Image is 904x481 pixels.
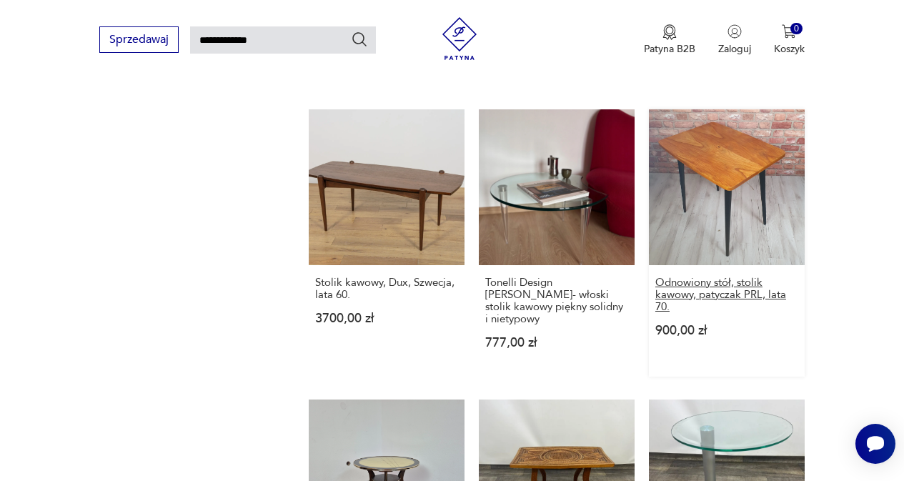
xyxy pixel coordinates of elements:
button: Patyna B2B [644,24,695,56]
p: 3700,00 zł [315,312,458,324]
button: Sprzedawaj [99,26,179,53]
h3: Stolik kawowy, Dux, Szwecja, lata 60. [315,277,458,301]
a: Tonelli Design Lobacevskij- włoski stolik kawowy piękny solidny i nietypowyTonelli Design [PERSON... [479,109,635,377]
img: Patyna - sklep z meblami i dekoracjami vintage [438,17,481,60]
a: Stolik kawowy, Dux, Szwecja, lata 60.Stolik kawowy, Dux, Szwecja, lata 60.3700,00 zł [309,109,465,377]
p: 900,00 zł [655,324,798,337]
p: Zaloguj [718,42,751,56]
p: Koszyk [774,42,805,56]
img: Ikona medalu [662,24,677,40]
p: Patyna B2B [644,42,695,56]
p: 777,00 zł [485,337,628,349]
a: Sprzedawaj [99,36,179,46]
button: Zaloguj [718,24,751,56]
h3: Odnowiony stół, stolik kawowy, patyczak PRL, lata 70. [655,277,798,313]
a: Ikona medaluPatyna B2B [644,24,695,56]
div: 0 [790,23,803,35]
a: Odnowiony stół, stolik kawowy, patyczak PRL, lata 70.Odnowiony stół, stolik kawowy, patyczak PRL,... [649,109,805,377]
button: Szukaj [351,31,368,48]
iframe: Smartsupp widget button [855,424,895,464]
button: 0Koszyk [774,24,805,56]
h3: Tonelli Design [PERSON_NAME]- włoski stolik kawowy piękny solidny i nietypowy [485,277,628,325]
img: Ikona koszyka [782,24,796,39]
img: Ikonka użytkownika [727,24,742,39]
